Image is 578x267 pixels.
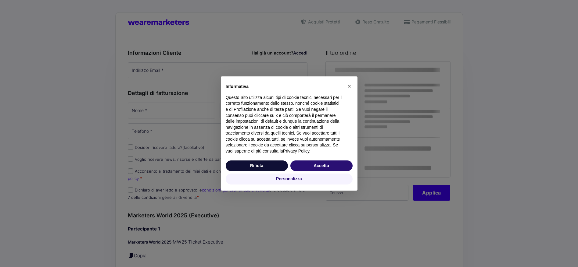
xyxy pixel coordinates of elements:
[226,174,353,184] button: Personalizza
[290,160,353,171] button: Accetta
[226,84,343,90] h2: Informativa
[226,160,288,171] button: Rifiuta
[226,95,343,154] p: Questo Sito utilizza alcuni tipi di cookie tecnici necessari per il corretto funzionamento dello ...
[283,149,309,153] a: Privacy Policy
[348,83,351,90] span: ×
[345,81,354,91] button: Chiudi questa informativa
